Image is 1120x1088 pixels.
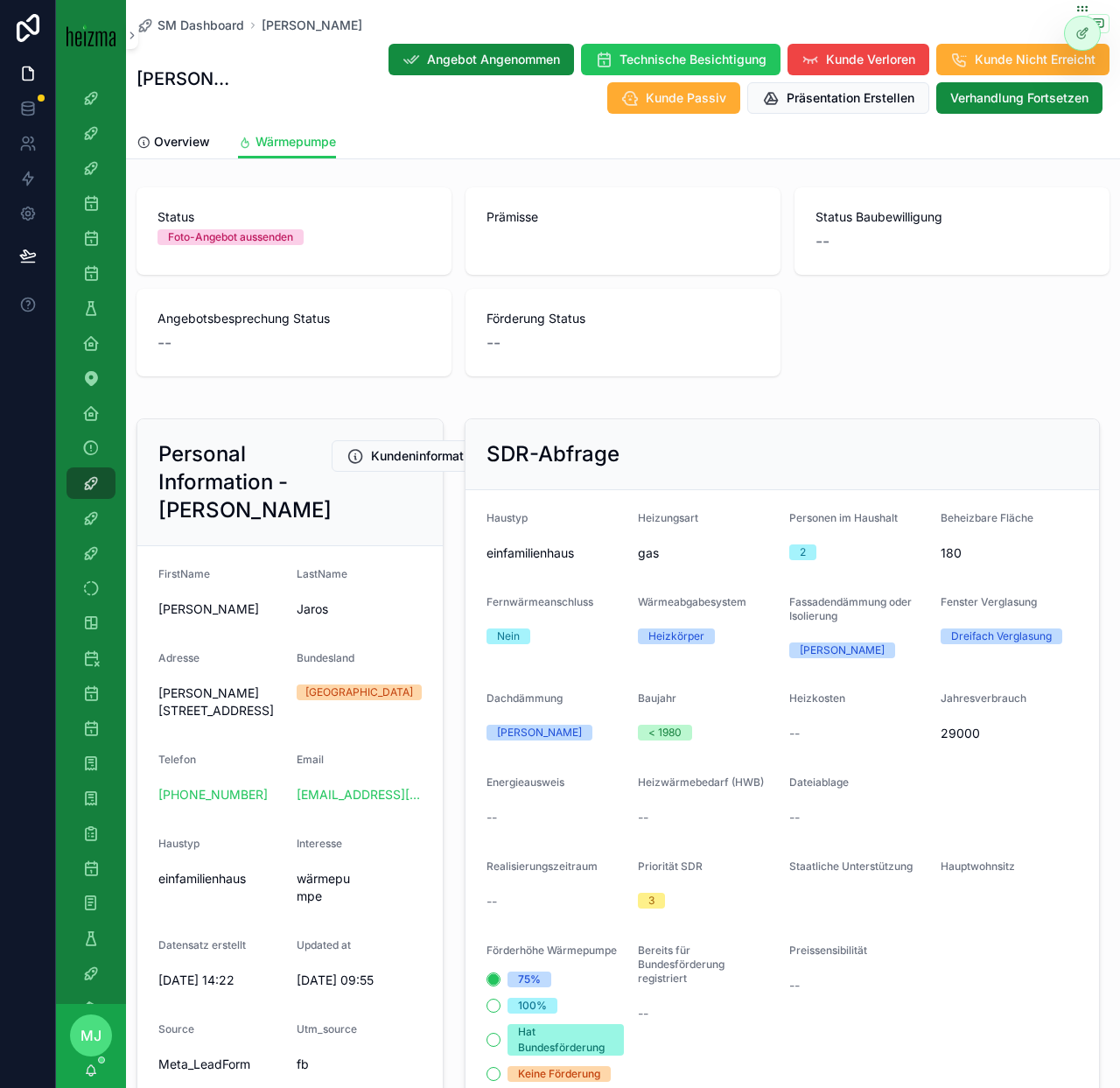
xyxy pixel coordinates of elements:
div: Hat Bundesförderung [518,1024,613,1056]
span: -- [486,809,497,826]
span: 180 [941,544,1078,562]
span: Heizwärmebedarf (HWB) [638,776,764,789]
h2: SDR-Abfrage [486,440,619,468]
button: Technische Besichtigung [581,44,780,75]
button: Kunde Nicht Erreicht [936,44,1109,75]
span: [DATE] 09:55 [297,972,421,989]
span: Hauptwohnsitz [941,860,1015,873]
span: -- [789,725,800,742]
a: SM Dashboard [136,17,244,34]
span: Jaros [297,600,421,618]
button: Kundeninformationen Bearbeiten [332,440,577,472]
span: -- [486,893,497,910]
button: Kunde Passiv [607,82,740,114]
span: Energieausweis [486,776,564,789]
span: -- [789,977,800,994]
span: Angebot Angenommen [427,51,560,68]
h1: [PERSON_NAME] [136,67,236,91]
a: [PERSON_NAME] [262,17,362,34]
div: < 1980 [648,725,682,741]
span: Dateiablage [789,776,849,789]
div: [PERSON_NAME] [800,642,885,658]
span: Interesse [297,837,342,850]
span: Overview [154,133,210,151]
span: Kunde Verloren [826,51,915,68]
div: Keine Förderung [518,1066,600,1082]
span: Kunde Nicht Erreicht [975,51,1095,68]
span: Technische Besichtigung [619,51,766,68]
span: -- [815,229,829,254]
span: Meta_LeadForm [158,1056,283,1073]
span: MJ [80,1025,101,1046]
a: Overview [136,126,210,161]
span: Adresse [158,651,199,664]
span: Förderhöhe Wärmepumpe [486,944,617,957]
span: einfamilienhaus [486,544,624,562]
span: [PERSON_NAME][STREET_ADDRESS] [158,684,283,719]
span: Realisierungszeitraum [486,860,598,873]
span: Status Baubewilligung [815,208,1088,226]
span: Prämisse [486,208,759,226]
span: Präsentation Erstellen [787,89,914,107]
span: Dachdämmung [486,691,563,705]
div: scrollable content [56,70,126,1004]
span: Fassadendämmung oder Isolierung [789,595,912,622]
span: Baujahr [638,691,676,705]
span: Telefon [158,753,196,766]
span: Angebotsbesprechung Status [157,310,430,327]
div: [PERSON_NAME] [497,725,582,741]
span: -- [638,809,648,826]
span: -- [638,1005,648,1022]
span: FirstName [158,567,210,580]
span: -- [157,331,171,355]
span: Source [158,1022,194,1035]
span: -- [789,809,800,826]
button: Präsentation Erstellen [747,82,929,114]
span: Beheizbare Fläche [941,511,1033,524]
div: Dreifach Verglasung [951,628,1052,644]
span: Preissensibilität [789,944,867,957]
button: Kunde Verloren [787,44,929,75]
span: Haustyp [158,837,199,850]
span: LastName [297,567,347,580]
span: Heizungsart [638,511,698,524]
div: [GEOGRAPHIC_DATA] [305,684,413,700]
span: Email [297,753,324,766]
span: Updated at [297,938,351,951]
span: [DATE] 14:22 [158,972,283,989]
span: Fernwärmeanschluss [486,595,593,608]
span: 29000 [941,725,1078,742]
div: Nein [497,628,520,644]
span: Status [157,208,430,226]
span: Wärmeabgabesystem [638,595,746,608]
h2: Personal Information - [PERSON_NAME] [158,440,332,524]
span: Heizkosten [789,691,845,705]
span: Bereits für Bundesförderung registriert [638,944,724,985]
span: Förderung Status [486,310,759,327]
div: 100% [518,998,547,1014]
span: Wärmepumpe [255,133,336,151]
span: fb [297,1056,421,1073]
span: Utm_source [297,1022,357,1035]
span: gas [638,544,775,562]
span: Haustyp [486,511,528,524]
span: Bundesland [297,651,354,664]
span: -- [486,331,500,355]
span: [PERSON_NAME] [158,600,283,618]
span: Priorität SDR [638,860,703,873]
div: 2 [800,544,806,560]
div: 3 [648,893,654,909]
button: Verhandlung Fortsetzen [936,82,1102,114]
span: Fenster Verglasung [941,595,1037,608]
span: Staatliche Unterstützung [789,860,913,873]
span: Datensatz erstellt [158,938,246,951]
a: Wärmepumpe [238,126,336,159]
a: [PHONE_NUMBER] [158,786,268,804]
div: Foto-Angebot aussenden [168,229,293,245]
span: Jahresverbrauch [941,691,1026,705]
span: Kundeninformationen Bearbeiten [371,447,562,465]
span: Kunde Passiv [646,89,726,107]
img: App logo [66,24,115,46]
span: einfamilienhaus [158,870,283,888]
